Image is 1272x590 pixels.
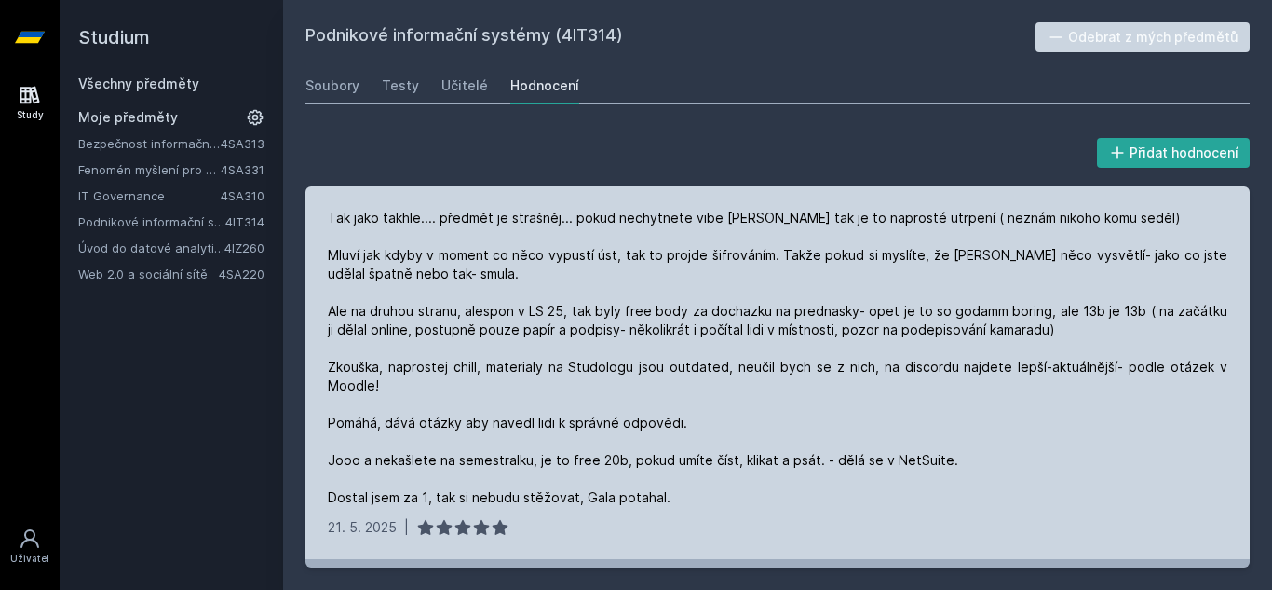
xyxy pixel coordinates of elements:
button: Odebrat z mých předmětů [1035,22,1251,52]
a: Všechny předměty [78,75,199,91]
span: Moje předměty [78,108,178,127]
a: Web 2.0 a sociální sítě [78,265,219,283]
a: 4IT314 [225,214,264,229]
a: Fenomén myšlení pro manažery [78,160,221,179]
a: Úvod do datové analytiky [78,239,224,257]
a: Podnikové informační systémy [78,213,225,231]
div: Hodnocení [510,76,579,95]
div: 21. 5. 2025 [328,518,397,537]
a: IT Governance [78,186,221,205]
button: Přidat hodnocení [1097,138,1251,168]
a: 4SA310 [221,188,264,203]
h2: Podnikové informační systémy (4IT314) [305,22,1035,52]
a: 4SA220 [219,267,264,281]
div: Testy [382,76,419,95]
a: Soubory [305,67,359,104]
div: Uživatel [10,552,49,566]
div: | [404,518,409,537]
a: Hodnocení [510,67,579,104]
a: Učitelé [441,67,488,104]
div: Soubory [305,76,359,95]
a: 4SA331 [221,162,264,177]
div: Učitelé [441,76,488,95]
a: 4IZ260 [224,240,264,255]
div: Tak jako takhle.... předmět je strašněj... pokud nechytnete vibe [PERSON_NAME] tak je to naprosté... [328,209,1227,507]
a: Uživatel [4,518,56,575]
a: Study [4,75,56,131]
a: 4SA313 [221,136,264,151]
div: Study [17,108,44,122]
a: Testy [382,67,419,104]
a: Bezpečnost informačních systémů [78,134,221,153]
